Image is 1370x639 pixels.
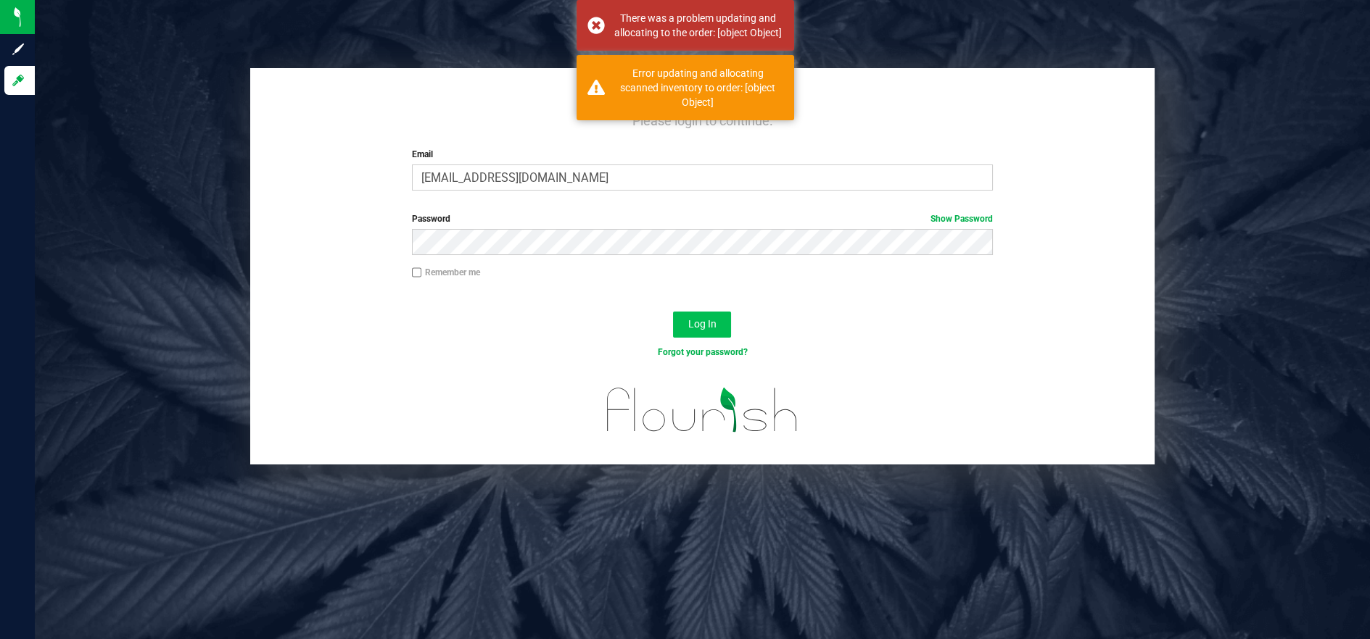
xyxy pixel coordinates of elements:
h4: Please login to continue. [250,110,1155,128]
a: Forgot your password? [657,347,747,357]
span: Log In [688,318,717,330]
label: Email [412,148,994,161]
label: Remember me [412,266,480,279]
inline-svg: Log in [11,73,25,88]
a: Show Password [930,214,993,224]
div: Error updating and allocating scanned inventory to order: [object Object] [613,66,783,109]
div: There was a problem updating and allocating to the order: [object Object] [613,11,783,40]
inline-svg: Sign up [11,42,25,57]
input: Remember me [412,267,422,277]
h1: Welcome back! [250,80,1155,99]
span: Password [412,214,450,224]
img: flourish_logo.svg [590,374,816,446]
button: Log In [673,312,731,338]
